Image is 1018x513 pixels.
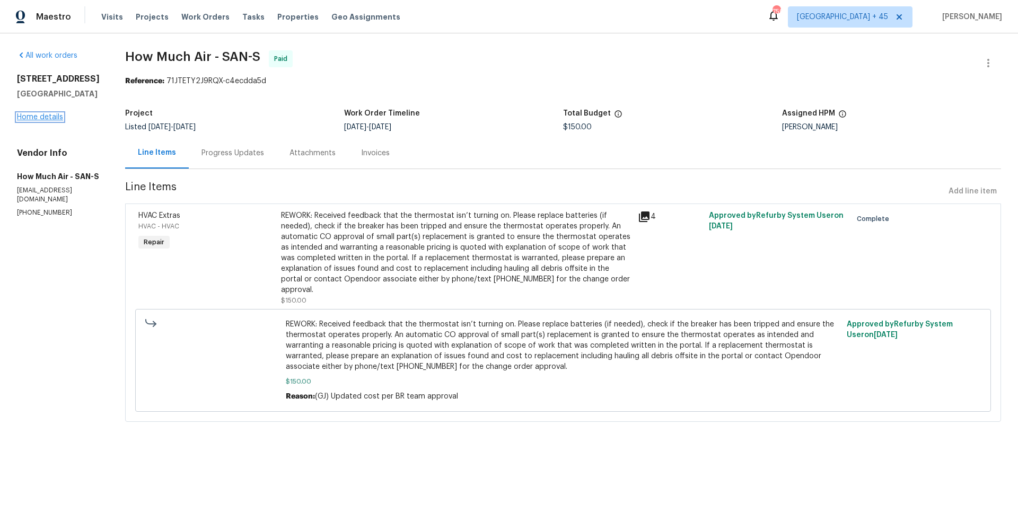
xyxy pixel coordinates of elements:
[17,186,100,204] p: [EMAIL_ADDRESS][DOMAIN_NAME]
[101,12,123,22] span: Visits
[148,123,171,131] span: [DATE]
[782,123,1001,131] div: [PERSON_NAME]
[709,212,844,230] span: Approved by Refurby System User on
[17,208,100,217] p: [PHONE_NUMBER]
[139,237,169,247] span: Repair
[125,77,164,85] b: Reference:
[17,89,100,99] h5: [GEOGRAPHIC_DATA]
[274,54,292,64] span: Paid
[286,376,841,387] span: $150.00
[181,12,230,22] span: Work Orders
[136,12,169,22] span: Projects
[17,171,100,182] h5: How Much Air - SAN-S
[125,110,153,117] h5: Project
[315,393,458,400] span: (GJ) Updated cost per BR team approval
[369,123,391,131] span: [DATE]
[17,148,100,158] h4: Vendor Info
[773,6,780,17] div: 759
[838,110,847,123] span: The hpm assigned to this work order.
[125,50,260,63] span: How Much Air - SAN-S
[563,123,592,131] span: $150.00
[148,123,196,131] span: -
[138,223,179,229] span: HVAC - HVAC
[709,223,733,230] span: [DATE]
[289,148,336,158] div: Attachments
[344,123,366,131] span: [DATE]
[638,210,703,223] div: 4
[125,76,1001,86] div: 71JTETY2J9RQX-c4ecdda5d
[782,110,835,117] h5: Assigned HPM
[938,12,1002,22] span: [PERSON_NAME]
[125,182,944,201] span: Line Items
[201,148,264,158] div: Progress Updates
[874,331,898,339] span: [DATE]
[286,319,841,372] span: REWORK: Received feedback that the thermostat isn’t turning on. Please replace batteries (if need...
[797,12,888,22] span: [GEOGRAPHIC_DATA] + 45
[281,297,306,304] span: $150.00
[344,110,420,117] h5: Work Order Timeline
[125,123,196,131] span: Listed
[857,214,893,224] span: Complete
[242,13,265,21] span: Tasks
[614,110,622,123] span: The total cost of line items that have been proposed by Opendoor. This sum includes line items th...
[17,113,63,121] a: Home details
[847,321,953,339] span: Approved by Refurby System User on
[331,12,400,22] span: Geo Assignments
[138,212,180,219] span: HVAC Extras
[361,148,390,158] div: Invoices
[344,123,391,131] span: -
[17,74,100,84] h2: [STREET_ADDRESS]
[17,52,77,59] a: All work orders
[138,147,176,158] div: Line Items
[281,210,631,295] div: REWORK: Received feedback that the thermostat isn’t turning on. Please replace batteries (if need...
[36,12,71,22] span: Maestro
[563,110,611,117] h5: Total Budget
[173,123,196,131] span: [DATE]
[286,393,315,400] span: Reason:
[277,12,319,22] span: Properties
